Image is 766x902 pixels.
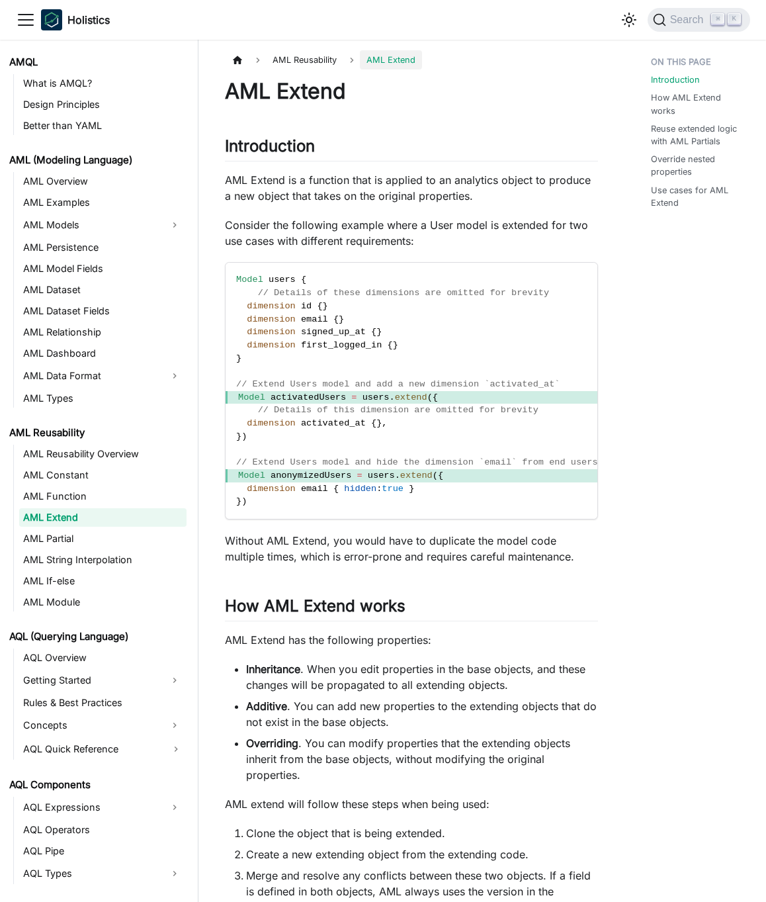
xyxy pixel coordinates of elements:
span: dimension [247,301,295,311]
a: AML Types [19,389,187,408]
span: } [376,418,382,428]
span: { [433,392,438,402]
span: . [395,471,400,480]
a: AML Overview [19,172,187,191]
span: } [376,327,382,337]
p: AML Extend is a function that is applied to an analytics object to produce a new object that take... [225,172,598,204]
h1: AML Extend [225,78,598,105]
h2: How AML Extend works [225,596,598,621]
a: Rules & Best Practices [19,694,187,712]
kbd: K [728,13,741,25]
span: } [236,431,241,441]
a: Introduction [651,73,700,86]
span: = [357,471,362,480]
button: Expand sidebar category 'AQL Expressions' [163,797,187,818]
a: AML Dashboard [19,344,187,363]
li: . You can modify properties that the extending objects inherit from the base objects, without mod... [246,735,598,783]
span: { [333,314,339,324]
a: Use cases for AML Extend [651,184,745,209]
a: Getting Started [19,670,163,691]
li: Create a new extending object from the extending code. [246,846,598,862]
p: AML extend will follow these steps when being used: [225,796,598,812]
span: true [382,484,404,494]
span: } [236,496,241,506]
a: Concepts [19,715,163,736]
a: AQL Expressions [19,797,163,818]
a: AML Data Format [19,365,163,386]
button: Toggle navigation bar [16,10,36,30]
strong: Inheritance [246,662,300,676]
span: hidden [344,484,376,494]
strong: Overriding [246,737,298,750]
span: . [390,392,395,402]
p: Without AML Extend, you would have to duplicate the model code multiple times, which is error-pro... [225,533,598,564]
a: Home page [225,50,250,69]
span: Model [236,275,263,285]
span: { [301,275,306,285]
span: { [333,484,339,494]
a: Better than YAML [19,116,187,135]
button: Expand sidebar category 'AQL Types' [163,863,187,884]
span: { [317,301,322,311]
span: AML Reusability [266,50,343,69]
h2: Introduction [225,136,598,161]
a: AML Model Fields [19,259,187,278]
span: users [269,275,296,285]
span: } [393,340,398,350]
a: AQL Pipe [19,842,187,860]
a: What is AMQL? [19,74,187,93]
button: Search (Command+K) [648,8,750,32]
a: Override nested properties [651,153,745,178]
span: id [301,301,312,311]
a: AML String Interpolation [19,551,187,569]
p: Consider the following example where a User model is extended for two use cases with different re... [225,217,598,249]
span: dimension [247,314,295,324]
a: AML Dataset Fields [19,302,187,320]
span: first_logged_in [301,340,382,350]
img: Holistics [41,9,62,30]
span: email [301,484,328,494]
span: { [438,471,443,480]
a: AML Extend [19,508,187,527]
a: AML Relationship [19,323,187,341]
span: // Extend Users model and hide the dimension `email` from end users [236,457,598,467]
span: : [376,484,382,494]
li: . When you edit properties in the base objects, and these changes will be propagated to all exten... [246,661,598,693]
a: AMQL [5,53,187,71]
span: } [323,301,328,311]
a: AML Persistence [19,238,187,257]
button: Switch between dark and light mode (currently light mode) [618,9,640,30]
span: activated_at [301,418,366,428]
li: Clone the object that is being extended. [246,825,598,841]
span: dimension [247,418,295,428]
span: ) [241,431,247,441]
span: ( [433,471,438,480]
a: AQL Components [5,776,187,794]
button: Expand sidebar category 'Concepts' [163,715,187,736]
span: { [371,327,376,337]
a: AML If-else [19,572,187,590]
span: } [236,353,241,363]
span: dimension [247,327,295,337]
a: AML Reusability [5,424,187,442]
span: email [301,314,328,324]
a: AQL Quick Reference [19,739,187,760]
span: // Details of these dimensions are omitted for brevity [258,288,550,298]
li: . You can add new properties to the extending objects that do not exist in the base objects. [246,698,598,730]
span: { [371,418,376,428]
span: dimension [247,484,295,494]
span: ) [241,496,247,506]
span: users [362,392,390,402]
b: Holistics [67,12,110,28]
span: extend [400,471,433,480]
span: // Extend Users model and add a new dimension `activated_at` [236,379,560,389]
kbd: ⌘ [711,13,724,25]
span: Search [666,14,712,26]
p: AML Extend has the following properties: [225,632,598,648]
button: Expand sidebar category 'AML Data Format' [163,365,187,386]
a: AML (Modeling Language) [5,151,187,169]
span: Model [238,392,265,402]
span: signed_up_at [301,327,366,337]
a: AML Partial [19,529,187,548]
a: AML Examples [19,193,187,212]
